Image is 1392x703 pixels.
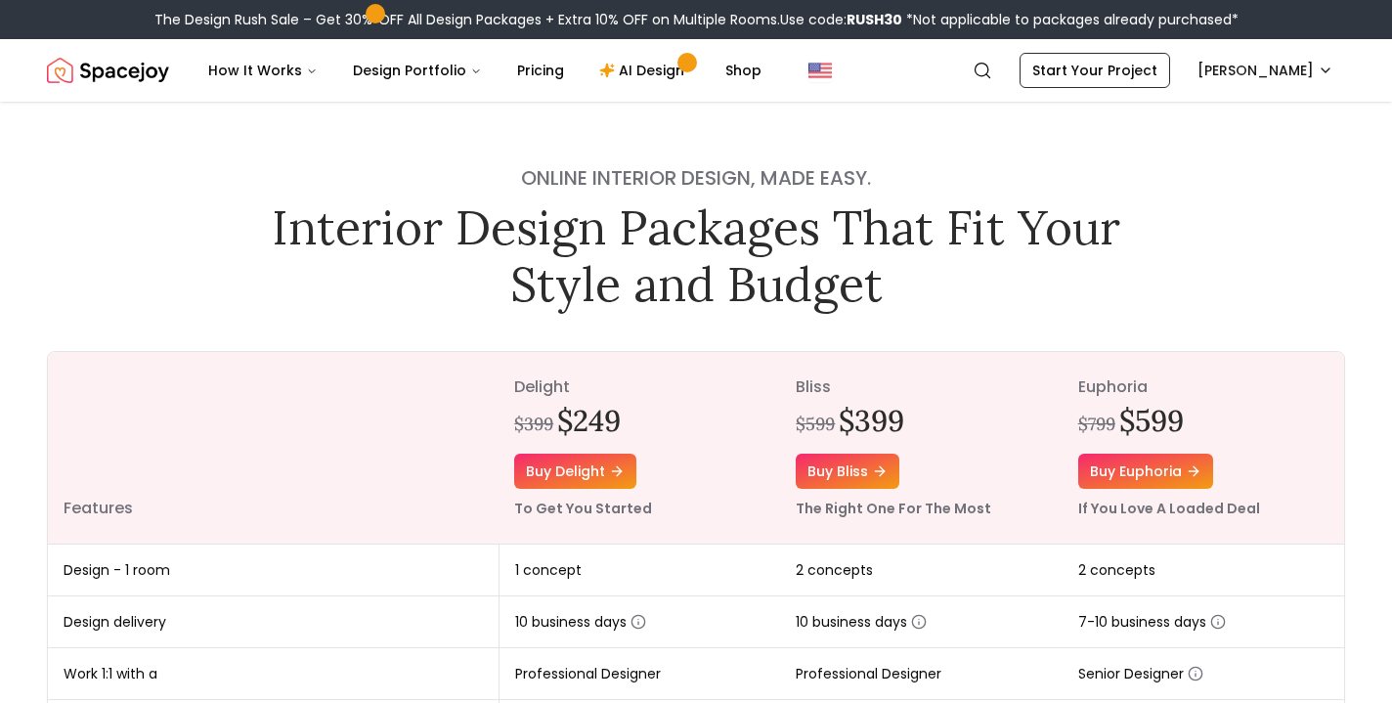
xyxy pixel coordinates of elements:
span: 10 business days [796,612,927,632]
div: $799 [1078,411,1115,438]
a: AI Design [584,51,706,90]
p: euphoria [1078,375,1328,399]
h2: $249 [557,403,621,438]
span: Professional Designer [515,664,661,683]
a: Start Your Project [1020,53,1170,88]
button: [PERSON_NAME] [1186,53,1345,88]
p: delight [514,375,764,399]
img: United States [808,59,832,82]
a: Buy bliss [796,454,899,489]
button: How It Works [193,51,333,90]
span: 10 business days [515,612,646,632]
span: *Not applicable to packages already purchased* [902,10,1239,29]
small: If You Love A Loaded Deal [1078,499,1260,518]
h2: $399 [839,403,904,438]
p: bliss [796,375,1046,399]
span: Use code: [780,10,902,29]
span: 2 concepts [796,560,873,580]
h2: $599 [1119,403,1184,438]
span: Senior Designer [1078,664,1203,683]
a: Shop [710,51,777,90]
div: $399 [514,411,553,438]
small: To Get You Started [514,499,652,518]
a: Spacejoy [47,51,169,90]
span: 1 concept [515,560,582,580]
span: Professional Designer [796,664,941,683]
nav: Main [193,51,777,90]
small: The Right One For The Most [796,499,991,518]
nav: Global [47,39,1345,102]
span: 7-10 business days [1078,612,1226,632]
div: The Design Rush Sale – Get 30% OFF All Design Packages + Extra 10% OFF on Multiple Rooms. [154,10,1239,29]
a: Buy euphoria [1078,454,1213,489]
b: RUSH30 [847,10,902,29]
button: Design Portfolio [337,51,498,90]
td: Work 1:1 with a [48,648,499,700]
div: $599 [796,411,835,438]
td: Design delivery [48,596,499,648]
h1: Interior Design Packages That Fit Your Style and Budget [258,199,1134,312]
td: Design - 1 room [48,545,499,596]
a: Buy delight [514,454,636,489]
a: Pricing [501,51,580,90]
span: 2 concepts [1078,560,1155,580]
h4: Online interior design, made easy. [258,164,1134,192]
th: Features [48,352,499,545]
img: Spacejoy Logo [47,51,169,90]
